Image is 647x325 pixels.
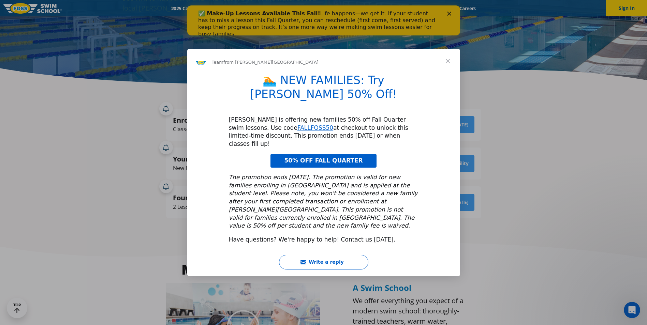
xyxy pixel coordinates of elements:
span: from [PERSON_NAME][GEOGRAPHIC_DATA] [223,60,319,65]
h1: 🏊 NEW FAMILIES: Try [PERSON_NAME] 50% Off! [229,74,418,106]
button: Write a reply [279,255,368,269]
span: Team [212,60,223,65]
a: 50% OFF FALL QUARTER [270,154,376,168]
div: Life happens—we get it. If your student has to miss a lesson this Fall Quarter, you can reschedul... [11,5,251,32]
i: The promotion ends [DATE]. The promotion is valid for new families enrolling in [GEOGRAPHIC_DATA]... [229,174,418,229]
div: Close [260,6,267,10]
div: Have questions? We're happy to help! Contact us [DATE]. [229,236,418,244]
a: FALLFOSS50 [297,124,333,131]
b: ✅ Make-Up Lessons Available This Fall! [11,5,133,11]
span: Close [436,49,460,73]
div: [PERSON_NAME] is offering new families 50% off Fall Quarter swim lessons. Use code at checkout to... [229,116,418,148]
img: Profile image for Team [195,57,206,68]
span: 50% OFF FALL QUARTER [284,157,363,164]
